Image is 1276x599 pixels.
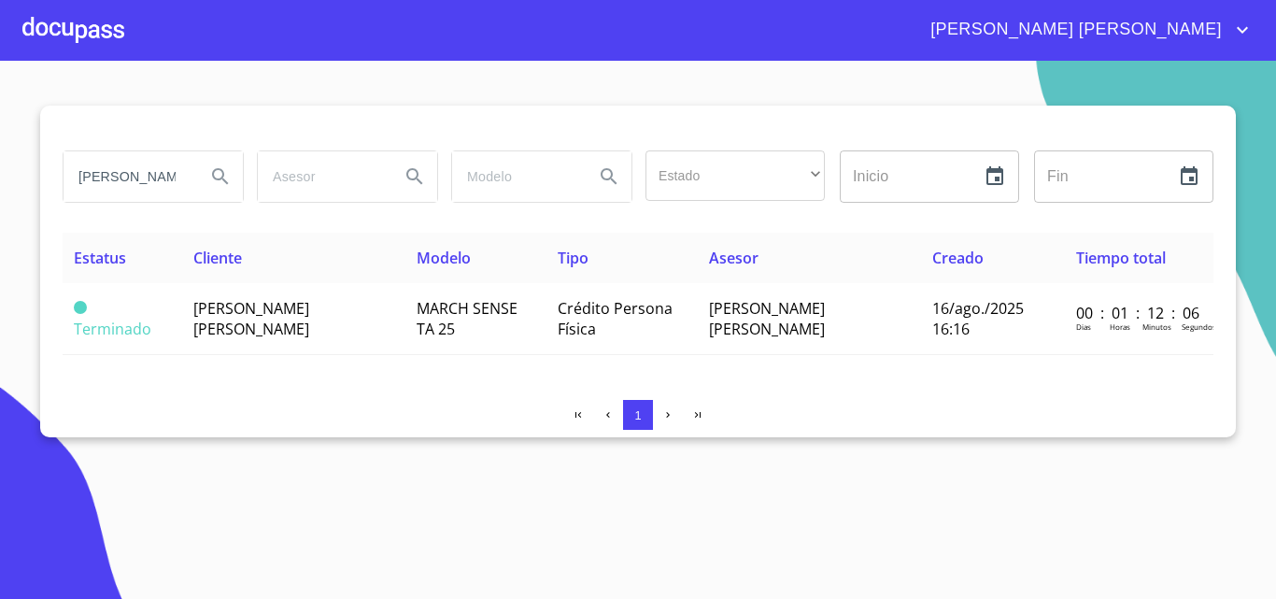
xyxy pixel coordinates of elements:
span: Asesor [709,248,759,268]
p: Horas [1110,321,1130,332]
div: ​ [645,150,825,201]
input: search [64,151,191,202]
input: search [258,151,385,202]
button: Search [392,154,437,199]
p: Minutos [1142,321,1171,332]
span: Estatus [74,248,126,268]
span: [PERSON_NAME] [PERSON_NAME] [193,298,309,339]
span: Terminado [74,319,151,339]
button: account of current user [916,15,1254,45]
span: [PERSON_NAME] [PERSON_NAME] [709,298,825,339]
button: 1 [623,400,653,430]
span: 1 [634,408,641,422]
span: Crédito Persona Física [558,298,673,339]
span: Tiempo total [1076,248,1166,268]
span: 16/ago./2025 16:16 [932,298,1024,339]
span: [PERSON_NAME] [PERSON_NAME] [916,15,1231,45]
p: Dias [1076,321,1091,332]
span: Terminado [74,301,87,314]
span: Tipo [558,248,588,268]
input: search [452,151,579,202]
span: Cliente [193,248,242,268]
button: Search [198,154,243,199]
button: Search [587,154,631,199]
span: Creado [932,248,984,268]
span: MARCH SENSE TA 25 [417,298,517,339]
p: 00 : 01 : 12 : 06 [1076,303,1202,323]
span: Modelo [417,248,471,268]
p: Segundos [1182,321,1216,332]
